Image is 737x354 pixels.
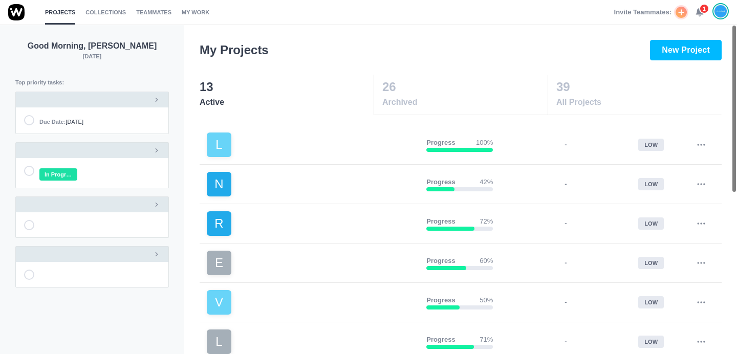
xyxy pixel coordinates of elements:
div: R [207,211,231,236]
p: Top priority tasks: [15,78,169,87]
div: low [638,139,664,151]
p: Progress [426,256,455,266]
a: L [207,329,418,354]
p: 71% [480,335,493,345]
span: Active [200,96,373,108]
p: 13 [200,78,373,96]
a: V [207,290,418,315]
p: 50% [480,295,493,305]
p: Progress [426,295,455,305]
img: winio [8,4,25,20]
p: Good Morning, [PERSON_NAME] [15,40,169,52]
div: L [207,132,231,157]
p: - [565,297,567,307]
div: N [207,172,231,196]
button: New Project [650,40,722,60]
span: [DATE] [39,118,83,126]
img: João Tosta [714,5,727,18]
p: Progress [426,138,455,148]
div: low [638,257,664,270]
span: All Projects [556,96,721,108]
p: 26 [382,78,547,96]
p: 39 [556,78,721,96]
p: - [565,179,567,189]
div: low [638,296,664,309]
a: L [207,132,418,157]
span: Invite Teammates: [614,7,671,17]
div: low [638,178,664,191]
div: low [638,217,664,230]
h3: My Projects [200,41,269,59]
p: 60% [480,256,493,266]
p: 72% [480,216,493,227]
div: E [207,251,231,275]
p: - [565,218,567,229]
p: - [565,337,567,347]
p: [DATE] [15,52,169,61]
span: In Progress [39,168,77,181]
span: Archived [382,96,547,108]
a: N [207,172,418,196]
a: R [207,211,418,236]
p: Progress [426,216,455,227]
p: - [565,140,567,150]
p: Progress [426,335,455,345]
div: V [207,290,231,315]
strong: Due Date: [39,119,66,125]
a: E [207,251,418,275]
p: Progress [426,177,455,187]
p: 100% [476,138,493,148]
span: 1 [699,4,709,14]
p: - [565,258,567,268]
div: low [638,336,664,348]
p: 42% [480,177,493,187]
div: L [207,329,231,354]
